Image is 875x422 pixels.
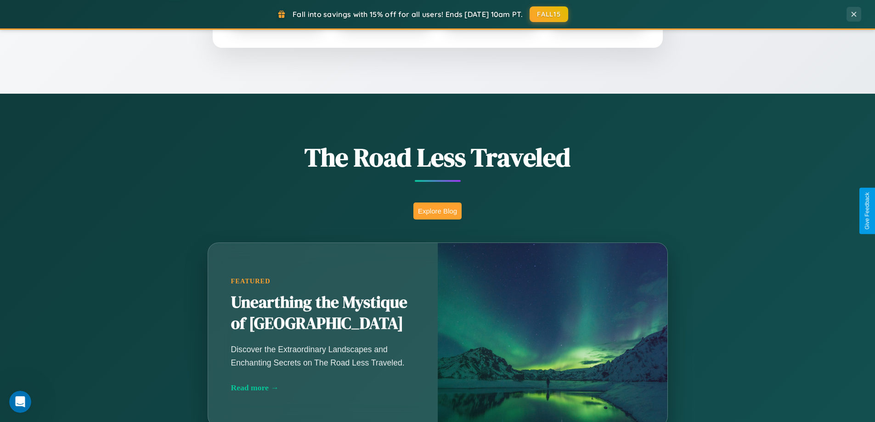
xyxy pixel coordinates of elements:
button: FALL15 [530,6,568,22]
iframe: Intercom live chat [9,391,31,413]
div: Read more → [231,383,415,393]
h1: The Road Less Traveled [162,140,713,175]
h2: Unearthing the Mystique of [GEOGRAPHIC_DATA] [231,292,415,334]
div: Featured [231,277,415,285]
button: Explore Blog [413,203,462,219]
p: Discover the Extraordinary Landscapes and Enchanting Secrets on The Road Less Traveled. [231,343,415,369]
span: Fall into savings with 15% off for all users! Ends [DATE] 10am PT. [293,10,523,19]
div: Give Feedback [864,192,870,230]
